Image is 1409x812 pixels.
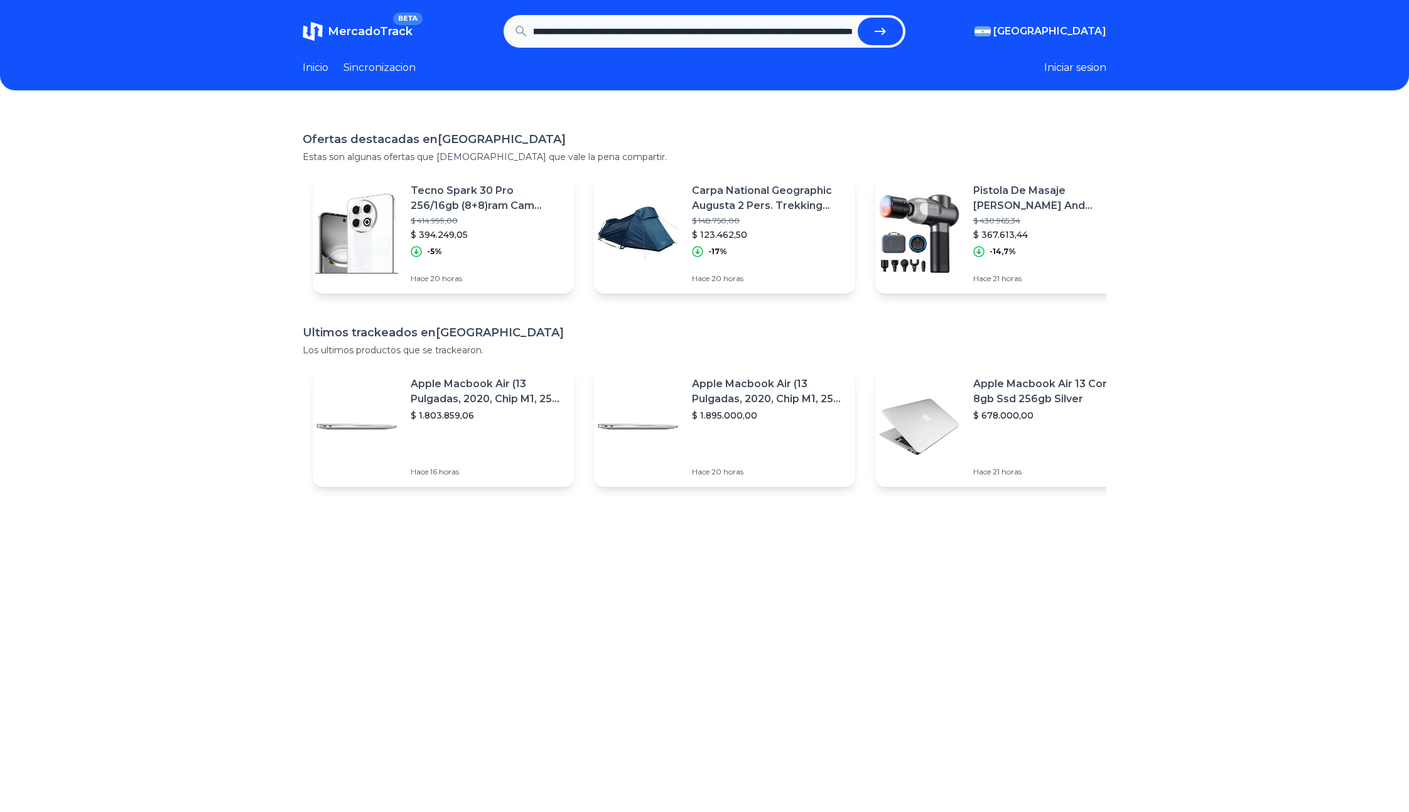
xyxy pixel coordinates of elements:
[875,383,963,471] img: Featured image
[594,383,682,471] img: Featured image
[974,26,991,36] img: Argentina
[993,24,1106,39] span: [GEOGRAPHIC_DATA]
[313,173,574,294] a: Featured imageTecno Spark 30 Pro 256/16gb (8+8)ram Cam 108mpx Bat 5000mha$ 414.999,00$ 394.249,05...
[411,183,564,213] p: Tecno Spark 30 Pro 256/16gb (8+8)ram Cam 108mpx Bat 5000mha
[303,21,323,41] img: MercadoTrack
[973,377,1126,407] p: Apple Macbook Air 13 Core I5 8gb Ssd 256gb Silver
[594,190,682,277] img: Featured image
[974,24,1106,39] button: [GEOGRAPHIC_DATA]
[328,24,413,38] span: MercadoTrack
[875,366,1136,487] a: Featured imageApple Macbook Air 13 Core I5 8gb Ssd 256gb Silver$ 678.000,00Hace 21 horas
[594,366,855,487] a: Featured imageApple Macbook Air (13 Pulgadas, 2020, Chip M1, 256 Gb De Ssd, 8 Gb De Ram) - Plata$...
[990,247,1016,257] p: -14,7%
[411,228,564,241] p: $ 394.249,05
[708,247,727,257] p: -17%
[973,228,1126,241] p: $ 367.613,44
[411,377,564,407] p: Apple Macbook Air (13 Pulgadas, 2020, Chip M1, 256 Gb De Ssd, 8 Gb De Ram) - Plata
[411,216,564,226] p: $ 414.999,00
[313,190,401,277] img: Featured image
[411,467,564,477] p: Hace 16 horas
[875,190,963,277] img: Featured image
[692,467,845,477] p: Hace 20 horas
[692,228,845,241] p: $ 123.462,50
[393,13,423,25] span: BETA
[973,216,1126,226] p: $ 430.965,34
[973,467,1126,477] p: Hace 21 horas
[692,377,845,407] p: Apple Macbook Air (13 Pulgadas, 2020, Chip M1, 256 Gb De Ssd, 8 Gb De Ram) - Plata
[343,60,416,75] a: Sincronizacion
[303,131,1106,148] h1: Ofertas destacadas en [GEOGRAPHIC_DATA]
[692,183,845,213] p: Carpa National Geographic Augusta 2 Pers. Trekking [GEOGRAPHIC_DATA]
[973,409,1126,422] p: $ 678.000,00
[692,274,845,284] p: Hace 20 horas
[973,183,1126,213] p: Pistola De Masaje [PERSON_NAME] And [PERSON_NAME] C2 Pro Con Terapia De Calor Y
[303,344,1106,356] p: Los ultimos productos que se trackearon.
[303,60,328,75] a: Inicio
[411,274,564,284] p: Hace 20 horas
[303,21,413,41] a: MercadoTrackBETA
[1044,60,1106,75] button: Iniciar sesion
[692,409,845,422] p: $ 1.895.000,00
[303,324,1106,341] h1: Ultimos trackeados en [GEOGRAPHIC_DATA]
[313,366,574,487] a: Featured imageApple Macbook Air (13 Pulgadas, 2020, Chip M1, 256 Gb De Ssd, 8 Gb De Ram) - Plata$...
[303,151,1106,163] p: Estas son algunas ofertas que [DEMOGRAPHIC_DATA] que vale la pena compartir.
[692,216,845,226] p: $ 148.750,00
[313,383,401,471] img: Featured image
[973,274,1126,284] p: Hace 21 horas
[875,173,1136,294] a: Featured imagePistola De Masaje [PERSON_NAME] And [PERSON_NAME] C2 Pro Con Terapia De Calor Y$ 43...
[427,247,442,257] p: -5%
[411,409,564,422] p: $ 1.803.859,06
[594,173,855,294] a: Featured imageCarpa National Geographic Augusta 2 Pers. Trekking [GEOGRAPHIC_DATA]$ 148.750,00$ 1...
